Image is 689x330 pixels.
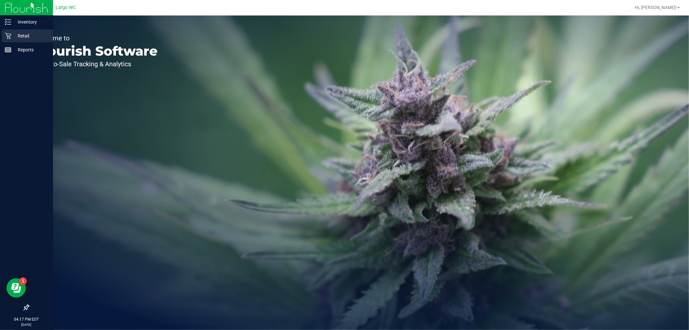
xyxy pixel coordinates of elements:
inline-svg: Reports [5,47,11,53]
p: [DATE] [3,322,50,327]
inline-svg: Retail [5,33,11,39]
p: Retail [11,32,50,40]
p: Reports [11,46,50,54]
iframe: Resource center unread badge [19,277,27,285]
p: Inventory [11,18,50,26]
inline-svg: Inventory [5,19,11,25]
iframe: Resource center [6,278,26,298]
span: Largo WC [56,5,76,10]
p: Seed-to-Sale Tracking & Analytics [35,61,158,67]
span: Hi, [PERSON_NAME]! [635,5,677,10]
p: Flourish Software [35,45,158,58]
p: 04:17 PM EDT [3,316,50,322]
p: Welcome to [35,35,158,41]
